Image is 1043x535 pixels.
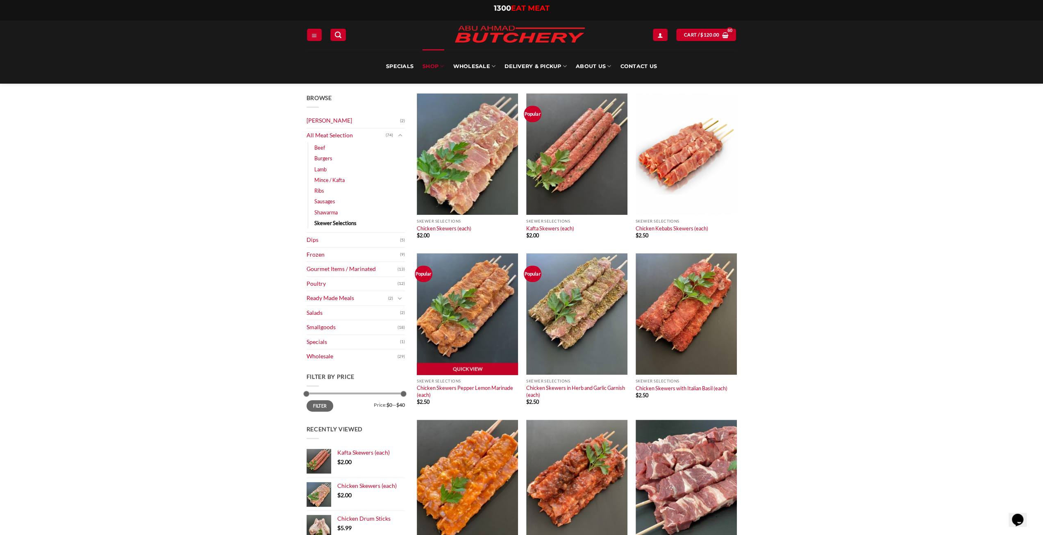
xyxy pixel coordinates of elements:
a: Chicken Skewers Pepper Lemon Marinade (each) [417,385,518,398]
span: (2) [388,292,393,305]
a: View cart [676,29,736,41]
span: $ [417,398,420,405]
a: Skewer Selections [314,218,357,228]
span: Kafta Skewers (each) [337,449,390,456]
span: 1300 [494,4,511,13]
a: Mince / Kafta [314,175,345,185]
span: Browse [307,94,332,101]
bdi: 2.50 [526,398,539,405]
a: Frozen [307,248,400,262]
p: Skewer Selections [636,379,737,383]
p: Skewer Selections [526,379,627,383]
span: $40 [396,402,405,408]
a: SHOP [423,49,444,84]
span: $ [417,232,420,239]
a: Specials [307,335,400,349]
a: Ready Made Meals [307,291,388,305]
span: (1) [400,336,405,348]
p: Skewer Selections [636,219,737,223]
a: Chicken Skewers in Herb and Garlic Garnish (each) [526,385,627,398]
a: About Us [576,49,611,84]
span: Recently Viewed [307,426,363,433]
span: (13) [398,263,405,275]
a: Specials [386,49,414,84]
bdi: 2.00 [337,458,352,465]
button: Filter [307,400,334,412]
a: Kafta Skewers (each) [526,225,574,232]
img: Chicken Kebabs Skewers [636,93,737,215]
span: (12) [398,278,405,290]
a: Menu [307,29,322,41]
span: Chicken Drum Sticks [337,515,391,522]
a: Contact Us [620,49,657,84]
a: Poultry [307,277,398,291]
a: Chicken Skewers (each) [337,482,405,489]
span: (18) [398,321,405,334]
a: Wholesale [453,49,495,84]
a: Beef [314,142,325,153]
a: Ribs [314,185,324,196]
a: Wholesale [307,349,398,364]
a: Sausages [314,196,335,207]
span: $ [526,232,529,239]
span: $ [636,232,639,239]
span: Cart / [684,31,720,39]
a: Delivery & Pickup [504,49,567,84]
p: Skewer Selections [417,379,518,383]
a: Search [330,29,346,41]
bdi: 120.00 [700,32,719,37]
a: Chicken Drum Sticks [337,515,405,522]
span: $ [526,398,529,405]
a: Chicken Skewers with Italian Basil (each) [636,385,727,392]
a: Salads [307,306,400,320]
a: My account [653,29,668,41]
a: 1300EAT MEAT [494,4,550,13]
span: (5) [400,234,405,246]
span: $ [337,492,341,499]
bdi: 2.50 [417,398,429,405]
div: Price: — [307,400,405,408]
span: $ [636,392,639,398]
a: Burgers [314,153,332,164]
span: (2) [400,115,405,127]
img: Chicken_Skewers_Pepper_Lemon_Marinade [417,253,518,375]
span: (9) [400,248,405,261]
bdi: 2.00 [417,232,429,239]
a: Chicken Kebabs Skewers (each) [636,225,708,232]
span: Filter by price [307,373,355,380]
a: Lamb [314,164,327,175]
p: Skewer Selections [526,219,627,223]
bdi: 5.99 [337,524,352,531]
img: Kafta Skewers [526,93,627,215]
img: Chicken Skewers [417,93,518,215]
span: EAT MEAT [511,4,550,13]
button: Toggle [395,294,405,303]
bdi: 2.50 [636,232,648,239]
img: Chicken_Skewers_in_Herb_and_Garlic_Garnish [526,253,627,375]
a: [PERSON_NAME] [307,114,400,128]
a: All Meat Selection [307,128,386,143]
a: Shawarma [314,207,338,218]
span: (29) [398,351,405,363]
bdi: 2.50 [636,392,648,398]
span: Chicken Skewers (each) [337,482,397,489]
bdi: 2.00 [337,492,352,499]
bdi: 2.00 [526,232,539,239]
iframe: chat widget [1009,502,1035,527]
a: Smallgoods [307,320,398,335]
span: $0 [386,402,392,408]
span: $ [337,524,341,531]
img: Abu Ahmad Butchery [448,20,591,49]
a: Quick View [417,363,518,375]
span: $ [700,31,703,39]
a: Dips [307,233,400,247]
span: $ [337,458,341,465]
span: (74) [386,129,393,141]
a: Gourmet Items / Marinated [307,262,398,276]
img: Chicken_Skewers_with_Italian_Basil [636,253,737,375]
a: Kafta Skewers (each) [337,449,405,456]
span: (2) [400,307,405,319]
a: Chicken Skewers (each) [417,225,471,232]
p: Skewer Selections [417,219,518,223]
button: Toggle [395,131,405,140]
